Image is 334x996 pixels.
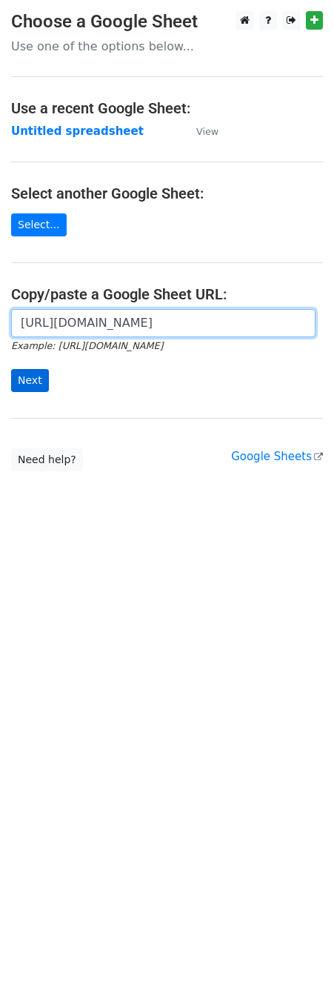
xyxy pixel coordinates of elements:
[11,185,323,202] h4: Select another Google Sheet:
[11,124,144,138] a: Untitled spreadsheet
[11,11,323,33] h3: Choose a Google Sheet
[11,309,315,337] input: Paste your Google Sheet URL here
[11,39,323,54] p: Use one of the options below...
[11,369,49,392] input: Next
[11,285,323,303] h4: Copy/paste a Google Sheet URL:
[11,448,83,471] a: Need help?
[11,99,323,117] h4: Use a recent Google Sheet:
[11,213,67,236] a: Select...
[196,126,218,137] small: View
[11,340,163,351] small: Example: [URL][DOMAIN_NAME]
[231,450,323,463] a: Google Sheets
[181,124,218,138] a: View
